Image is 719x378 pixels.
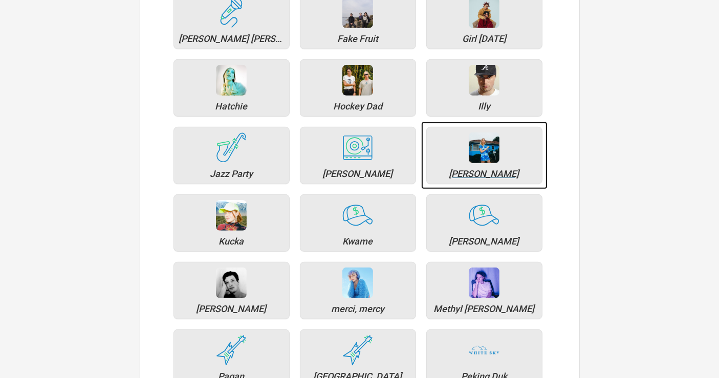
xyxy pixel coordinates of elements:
[168,257,295,324] a: [PERSON_NAME]
[342,204,373,227] img: tourtracks_icons_FA_02_icons_hiphop.svg
[179,237,284,246] div: Kucka
[216,268,247,298] img: 154566f3-e57b-4f2b-8670-ced1cc306ee1-face.jpg.png
[469,346,499,354] img: 996818e3-a3df-443c-83e5-013cb3305489-WSK_Logo_PMS-RPNG.png
[179,34,284,43] div: Emma Louise
[216,335,247,366] div: Pagan
[342,65,373,96] div: Hockey Dad
[216,65,247,96] img: b141831a-94a7-4f18-b26a-824180e2a523-Hatchie%201%20-%20Credit%20Rahnee%20Lally.jpeg.png
[306,102,410,111] div: Hockey Dad
[216,200,247,231] div: Kucka
[342,268,373,298] div: merci, mercy
[469,132,499,163] img: 09640376-ab65-48e5-8f14-d40b37952859-Nick%20McKinlay%20-%20Julia%20Jacklin.jpg.png
[342,65,373,96] img: 1bbdc2b5-8a8f-4829-b954-2328cc6be564-HD_PK_WR-31.jpg.png
[216,200,247,231] img: 34511796-ed7a-4072-a85f-83c2abc187ca-KUCKA-Header-Dillon-Howl--616x440.jpg.png
[432,102,537,111] div: Illy
[216,132,247,163] div: Jazz Party
[306,304,410,314] div: merci, mercy
[295,54,421,122] a: Hockey Dad
[469,204,499,227] img: tourtracks_icons_FA_02_icons_hiphop.svg
[432,169,537,179] div: Julia Jacklin
[342,335,373,366] div: Parkway Drive
[168,54,295,122] a: Hatchie
[295,257,421,324] a: merci, mercy
[295,122,421,189] a: [PERSON_NAME]
[432,34,537,43] div: Girl Friday
[342,335,373,366] img: tourtracks_icons_FA_03_icons_metal.svg
[421,54,548,122] a: Illy
[469,268,499,298] img: 636a5952-f4a2-475a-8a6a-b508fc2445fa-Methyl%20Ethel%20Neon%20Cheap%20Lead%20Image%20-%20Credit%20...
[342,268,373,298] img: e4d5e7e0-8622-4ba3-9e68-807dd9d27b02-unnamed-24.jpg.png
[168,122,295,189] a: Jazz Party
[421,257,548,324] a: Methyl [PERSON_NAME]
[168,189,295,257] a: Kucka
[306,169,410,179] div: Joel Fletcher
[216,335,247,366] img: tourtracks_icons_FA_03_icons_metal.svg
[306,34,410,43] div: Fake Fruit
[421,189,548,257] a: [PERSON_NAME]
[469,268,499,298] div: Methyl Ethel
[295,189,421,257] a: Kwame
[342,135,373,161] img: tourtracks_icons_FA_07_icons_electronic.svg
[469,65,499,96] img: 72e63f10-20a8-40a5-b5d4-da466d0cb35a-download.jpg.png
[432,304,537,314] div: Methyl Ethel
[216,132,247,163] img: tourtracks_icons_FA_09_icons_jazz.svg
[179,304,284,314] div: Marlon Williams
[216,268,247,298] div: Marlon Williams
[342,132,373,163] div: Joel Fletcher
[179,169,284,179] div: Jazz Party
[469,335,499,366] div: Peking Duk
[179,102,284,111] div: Hatchie
[342,200,373,231] div: Kwame
[432,237,537,246] div: Manu Crooks
[469,65,499,96] div: Illy
[216,65,247,96] div: Hatchie
[306,237,410,246] div: Kwame
[469,132,499,163] div: Julia Jacklin
[421,122,548,189] a: [PERSON_NAME]
[469,200,499,231] div: Manu Crooks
